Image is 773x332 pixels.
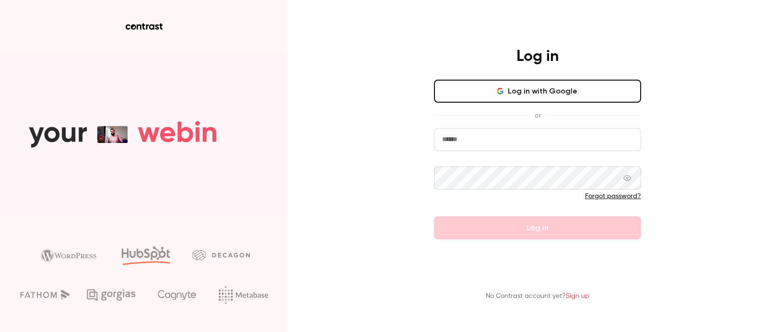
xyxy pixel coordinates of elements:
[192,249,250,260] img: decagon
[434,80,641,103] button: Log in with Google
[566,293,589,299] a: Sign up
[516,47,559,66] h4: Log in
[585,193,641,200] a: Forgot password?
[530,110,546,120] span: or
[486,291,589,301] p: No Contrast account yet?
